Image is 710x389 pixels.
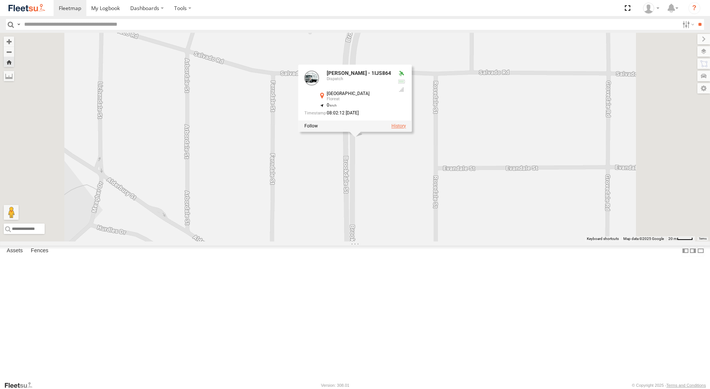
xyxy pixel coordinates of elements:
[4,71,14,81] label: Measure
[304,111,391,116] div: Date/time of location update
[4,382,38,389] a: Visit our Website
[632,383,706,388] div: © Copyright 2025 -
[304,123,318,129] label: Realtime tracking of Asset
[391,123,406,129] label: View Asset History
[587,236,619,241] button: Keyboard shortcuts
[327,97,391,102] div: Floreat
[16,19,22,30] label: Search Query
[27,246,52,256] label: Fences
[321,383,349,388] div: Version: 308.01
[327,77,391,82] div: Dispatch
[4,205,19,220] button: Drag Pegman onto the map to open Street View
[397,71,406,77] div: Valid GPS Fix
[640,3,662,14] div: TheMaker Systems
[668,237,677,241] span: 20 m
[397,87,406,93] div: GSM Signal = 4
[327,92,391,97] div: [GEOGRAPHIC_DATA]
[397,79,406,85] div: No voltage information received from this device.
[3,246,26,256] label: Assets
[4,47,14,57] button: Zoom out
[679,19,695,30] label: Search Filter Options
[697,83,710,94] label: Map Settings
[327,71,391,76] div: [PERSON_NAME] - 1IJS864
[4,57,14,67] button: Zoom Home
[697,246,704,256] label: Hide Summary Table
[682,246,689,256] label: Dock Summary Table to the Left
[327,103,337,108] span: 0
[688,2,700,14] i: ?
[699,237,707,240] a: Terms (opens in new tab)
[666,236,695,241] button: Map scale: 20 m per 39 pixels
[4,37,14,47] button: Zoom in
[666,383,706,388] a: Terms and Conditions
[7,3,46,13] img: fleetsu-logo-horizontal.svg
[623,237,664,241] span: Map data ©2025 Google
[689,246,697,256] label: Dock Summary Table to the Right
